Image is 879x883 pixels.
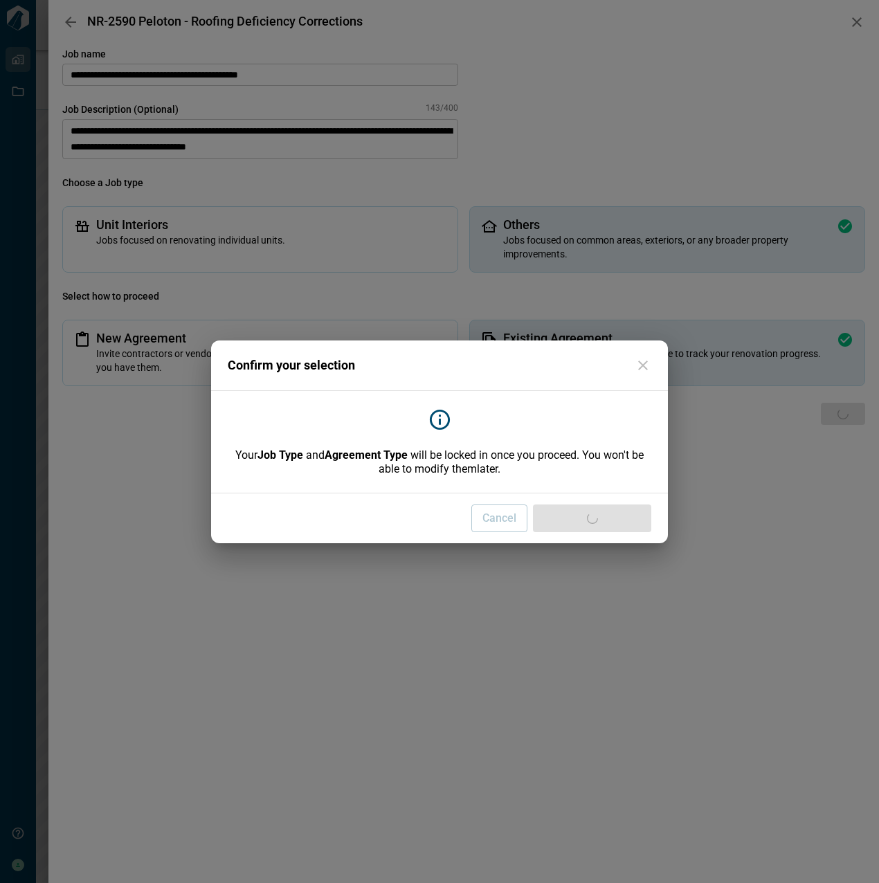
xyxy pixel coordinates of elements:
b: Job Type [257,448,303,462]
span: Your and will be locked in once you proceed. You won't be able to modify them later. [228,448,651,476]
span: Confirm your selection [228,358,355,372]
b: Agreement Type [325,448,408,462]
button: Cancel [471,504,527,532]
span: Cancel [482,511,516,525]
